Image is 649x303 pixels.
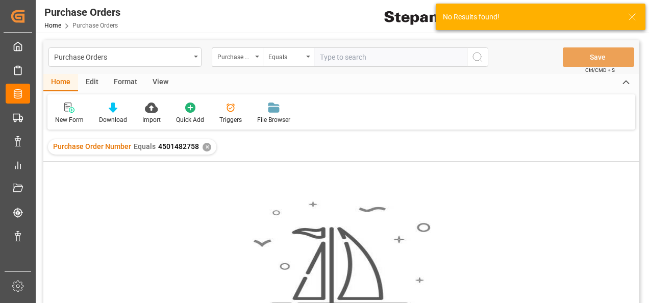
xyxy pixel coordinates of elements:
[134,142,156,150] span: Equals
[106,74,145,91] div: Format
[563,47,634,67] button: Save
[203,143,211,151] div: ✕
[43,74,78,91] div: Home
[142,115,161,124] div: Import
[263,47,314,67] button: open menu
[44,22,61,29] a: Home
[48,47,202,67] button: open menu
[145,74,176,91] div: View
[78,74,106,91] div: Edit
[44,5,120,20] div: Purchase Orders
[54,50,190,63] div: Purchase Orders
[314,47,467,67] input: Type to search
[585,66,615,74] span: Ctrl/CMD + S
[268,50,303,62] div: Equals
[212,47,263,67] button: open menu
[467,47,488,67] button: search button
[257,115,290,124] div: File Browser
[99,115,127,124] div: Download
[176,115,204,124] div: Quick Add
[443,12,618,22] div: No Results found!
[384,8,459,26] img: Stepan_Company_logo.svg.png_1713531530.png
[53,142,131,150] span: Purchase Order Number
[217,50,252,62] div: Purchase Order Number
[158,142,199,150] span: 4501482758
[55,115,84,124] div: New Form
[219,115,242,124] div: Triggers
